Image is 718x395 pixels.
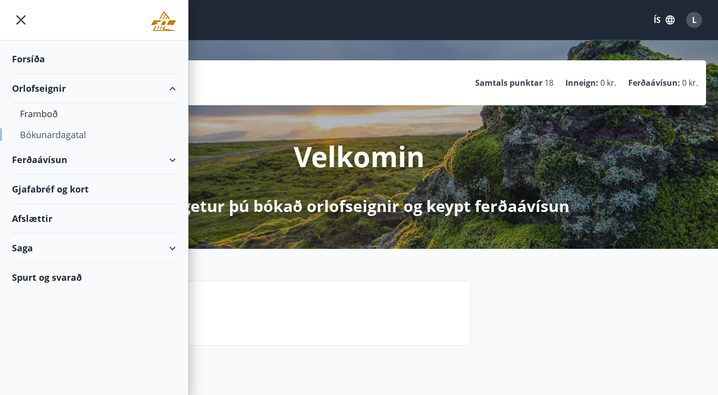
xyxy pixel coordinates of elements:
[12,204,176,233] div: Afslættir
[648,11,680,29] button: ÍS
[682,77,698,88] span: 0 kr.
[20,103,168,124] div: Framboð
[12,74,176,103] div: Orlofseignir
[85,306,462,323] p: Spurt og svarað
[600,77,616,88] span: 0 kr.
[628,77,680,88] p: Ferðaávísun :
[151,11,176,31] img: union_logo
[12,44,176,74] div: Forsíða
[294,137,425,175] p: Velkomin
[475,77,542,88] p: Samtals punktar
[149,195,569,217] p: Hér getur þú bókað orlofseignir og keypt ferðaávísun
[12,145,176,175] div: Ferðaávísun
[20,124,168,145] div: Bókunardagatal
[12,11,30,29] button: menu
[692,14,697,25] span: L
[12,263,176,292] div: Spurt og svarað
[12,175,176,204] div: Gjafabréf og kort
[12,233,176,263] div: Saga
[544,77,553,88] span: 18
[682,8,706,32] button: L
[565,77,598,88] p: Inneign :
